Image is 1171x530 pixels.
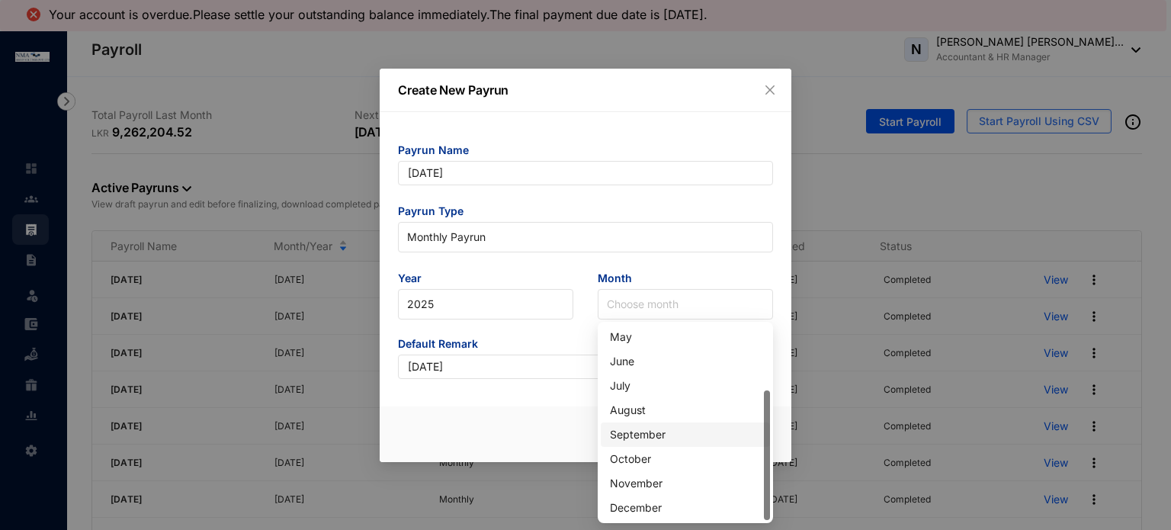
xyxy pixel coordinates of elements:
[601,496,770,520] div: December
[601,398,770,422] div: August
[610,451,761,467] div: October
[398,204,773,222] span: Payrun Type
[610,353,761,370] div: June
[398,143,773,161] span: Payrun Name
[610,426,761,443] div: September
[601,325,770,349] div: May
[407,293,564,316] span: 2025
[601,422,770,447] div: September
[610,475,761,492] div: November
[601,374,770,398] div: July
[610,329,761,345] div: May
[762,82,778,98] button: Close
[610,499,761,516] div: December
[601,447,770,471] div: October
[398,271,573,289] span: Year
[398,336,773,355] span: Default Remark
[610,377,761,394] div: July
[407,226,764,249] span: Monthly Payrun
[601,349,770,374] div: June
[398,161,773,185] input: Eg: November Payrun
[398,355,773,379] input: Eg: Salary November
[610,402,761,419] div: August
[601,471,770,496] div: November
[764,84,776,96] span: close
[398,81,773,99] p: Create New Payrun
[598,271,773,289] span: Month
